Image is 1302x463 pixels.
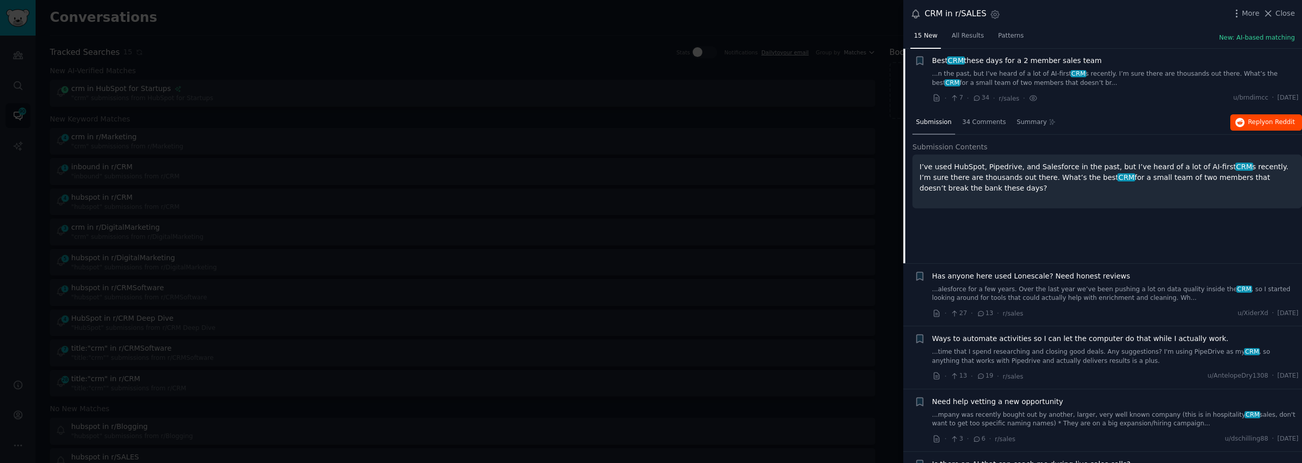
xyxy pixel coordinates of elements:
[925,8,986,20] div: CRM in r/SALES
[976,309,993,318] span: 13
[997,308,999,319] span: ·
[972,94,989,103] span: 34
[932,396,1063,407] a: Need help vetting a new opportunity
[932,70,1299,87] a: ...n the past, but I’ve heard of a lot of AI-firstCRMs recently. I’m sure there are thousands out...
[962,118,1006,127] span: 34 Comments
[916,118,952,127] span: Submission
[914,32,937,41] span: 15 New
[1272,309,1274,318] span: ·
[995,28,1027,49] a: Patterns
[950,435,963,444] span: 3
[1003,310,1023,317] span: r/sales
[944,79,960,86] span: CRM
[1278,94,1298,103] span: [DATE]
[1272,435,1274,444] span: ·
[967,434,969,444] span: ·
[989,434,991,444] span: ·
[1117,173,1135,181] span: CRM
[932,348,1299,365] a: ...time that I spend researching and closing good deals. Any suggestions? I'm using PipeDrive as ...
[1272,94,1274,103] span: ·
[993,93,995,104] span: ·
[1225,435,1268,444] span: u/dschilling88
[910,28,941,49] a: 15 New
[972,435,985,444] span: 6
[1236,286,1252,293] span: CRM
[967,93,969,104] span: ·
[1244,348,1260,355] span: CRM
[1278,309,1298,318] span: [DATE]
[1278,372,1298,381] span: [DATE]
[944,308,946,319] span: ·
[995,436,1015,443] span: r/sales
[1265,118,1295,126] span: on Reddit
[971,371,973,382] span: ·
[912,142,988,152] span: Submission Contents
[944,371,946,382] span: ·
[1231,8,1260,19] button: More
[998,32,1024,41] span: Patterns
[944,93,946,104] span: ·
[950,309,967,318] span: 27
[1263,8,1295,19] button: Close
[932,411,1299,428] a: ...mpany was recently bought out by another, larger, very well known company (this is in hospital...
[1219,34,1295,43] button: New: AI-based matching
[1017,118,1047,127] span: Summary
[1276,8,1295,19] span: Close
[1272,372,1274,381] span: ·
[1245,411,1260,418] span: CRM
[950,372,967,381] span: 13
[1242,8,1260,19] span: More
[1278,435,1298,444] span: [DATE]
[932,55,1102,66] a: BestCRMthese days for a 2 member sales team
[947,56,965,65] span: CRM
[976,372,993,381] span: 19
[920,162,1295,194] p: I’ve used HubSpot, Pipedrive, and Salesforce in the past, but I’ve heard of a lot of AI-first s r...
[1235,163,1253,171] span: CRM
[1023,93,1025,104] span: ·
[1003,373,1023,380] span: r/sales
[1237,309,1268,318] span: u/XiderXd
[944,434,946,444] span: ·
[1230,114,1302,131] button: Replyon Reddit
[948,28,987,49] a: All Results
[997,371,999,382] span: ·
[932,285,1299,303] a: ...alesforce for a few years. Over the last year we’ve been pushing a lot on data quality inside ...
[1071,70,1086,77] span: CRM
[952,32,984,41] span: All Results
[971,308,973,319] span: ·
[932,55,1102,66] span: Best these days for a 2 member sales team
[950,94,963,103] span: 7
[932,271,1131,282] a: Has anyone here used Lonescale? Need honest reviews
[1248,118,1295,127] span: Reply
[1233,94,1268,103] span: u/brndimcc
[999,95,1019,102] span: r/sales
[932,333,1229,344] a: Ways to automate activities so I can let the computer do that while I actually work.
[1207,372,1268,381] span: u/AntelopeDry1308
